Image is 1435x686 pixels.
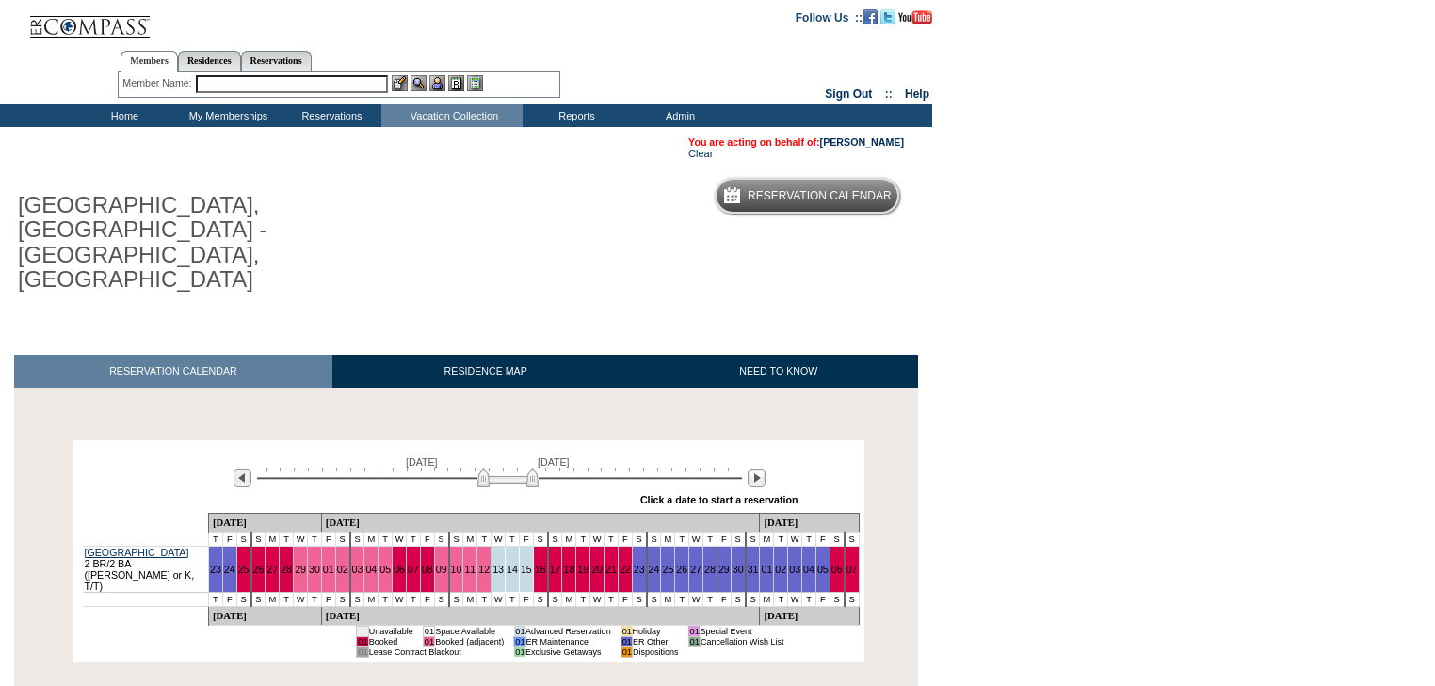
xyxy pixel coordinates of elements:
[688,136,904,148] span: You are acting on behalf of:
[590,592,605,606] td: W
[451,564,462,575] a: 10
[703,592,717,606] td: T
[379,592,393,606] td: T
[525,636,611,646] td: ER Maintenance
[618,592,632,606] td: F
[477,532,492,546] td: T
[337,564,348,575] a: 02
[802,532,816,546] td: T
[278,104,381,127] td: Reservations
[830,532,844,546] td: S
[174,104,278,127] td: My Memberships
[350,592,364,606] td: S
[407,592,421,606] td: T
[761,564,772,575] a: 01
[533,592,547,606] td: S
[519,592,533,606] td: F
[420,592,434,606] td: F
[817,564,829,575] a: 05
[122,75,195,91] div: Member Name:
[704,564,716,575] a: 28
[846,564,858,575] a: 07
[14,189,436,296] h1: [GEOGRAPHIC_DATA], [GEOGRAPHIC_DATA] - [GEOGRAPHIC_DATA], [GEOGRAPHIC_DATA]
[563,564,574,575] a: 18
[688,636,700,646] td: 01
[676,564,687,575] a: 26
[210,564,221,575] a: 23
[788,532,802,546] td: W
[649,564,660,575] a: 24
[208,532,222,546] td: T
[638,355,918,388] a: NEED TO KNOW
[222,532,236,546] td: F
[208,592,222,606] td: T
[898,10,932,22] a: Subscribe to our YouTube Channel
[640,494,798,505] div: Click a date to start a reservation
[576,532,590,546] td: T
[675,592,689,606] td: T
[746,592,760,606] td: S
[788,592,802,606] td: W
[562,592,576,606] td: M
[789,564,800,575] a: 03
[368,626,413,636] td: Unavailable
[357,646,368,657] td: 01
[748,469,766,487] img: Next
[379,564,391,575] a: 05
[448,75,464,91] img: Reservations
[690,564,701,575] a: 27
[760,532,774,546] td: M
[523,104,626,127] td: Reports
[85,547,189,558] a: [GEOGRAPHIC_DATA]
[253,564,265,575] a: 26
[775,564,786,575] a: 02
[422,564,433,575] a: 08
[521,564,532,575] a: 15
[420,532,434,546] td: F
[688,148,713,159] a: Clear
[662,564,673,575] a: 25
[436,564,447,575] a: 09
[618,532,632,546] td: F
[423,636,434,646] td: 01
[234,469,251,487] img: Previous
[885,88,893,101] span: ::
[525,646,611,657] td: Exclusive Getaways
[605,592,619,606] td: T
[236,592,250,606] td: S
[411,75,427,91] img: View
[760,513,859,532] td: [DATE]
[550,564,561,575] a: 17
[647,532,661,546] td: S
[703,532,717,546] td: T
[379,532,393,546] td: T
[83,546,209,592] td: 2 BR/2 BA ([PERSON_NAME] or K, T/T)
[525,626,611,636] td: Advanced Reservation
[661,592,675,606] td: M
[321,513,760,532] td: [DATE]
[731,532,745,546] td: S
[281,564,292,575] a: 28
[449,532,463,546] td: S
[519,532,533,546] td: F
[364,592,379,606] td: M
[241,51,312,71] a: Reservations
[238,564,250,575] a: 25
[352,564,363,575] a: 03
[357,636,368,646] td: 01
[392,75,408,91] img: b_edit.gif
[746,532,760,546] td: S
[538,456,570,468] span: [DATE]
[731,592,745,606] td: S
[332,355,639,388] a: RESIDENCE MAP
[700,636,783,646] td: Cancellation Wish List
[429,75,445,91] img: Impersonate
[514,636,525,646] td: 01
[863,10,878,22] a: Become our fan on Facebook
[661,532,675,546] td: M
[591,564,603,575] a: 20
[506,532,520,546] td: T
[632,532,646,546] td: S
[626,104,730,127] td: Admin
[463,592,477,606] td: M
